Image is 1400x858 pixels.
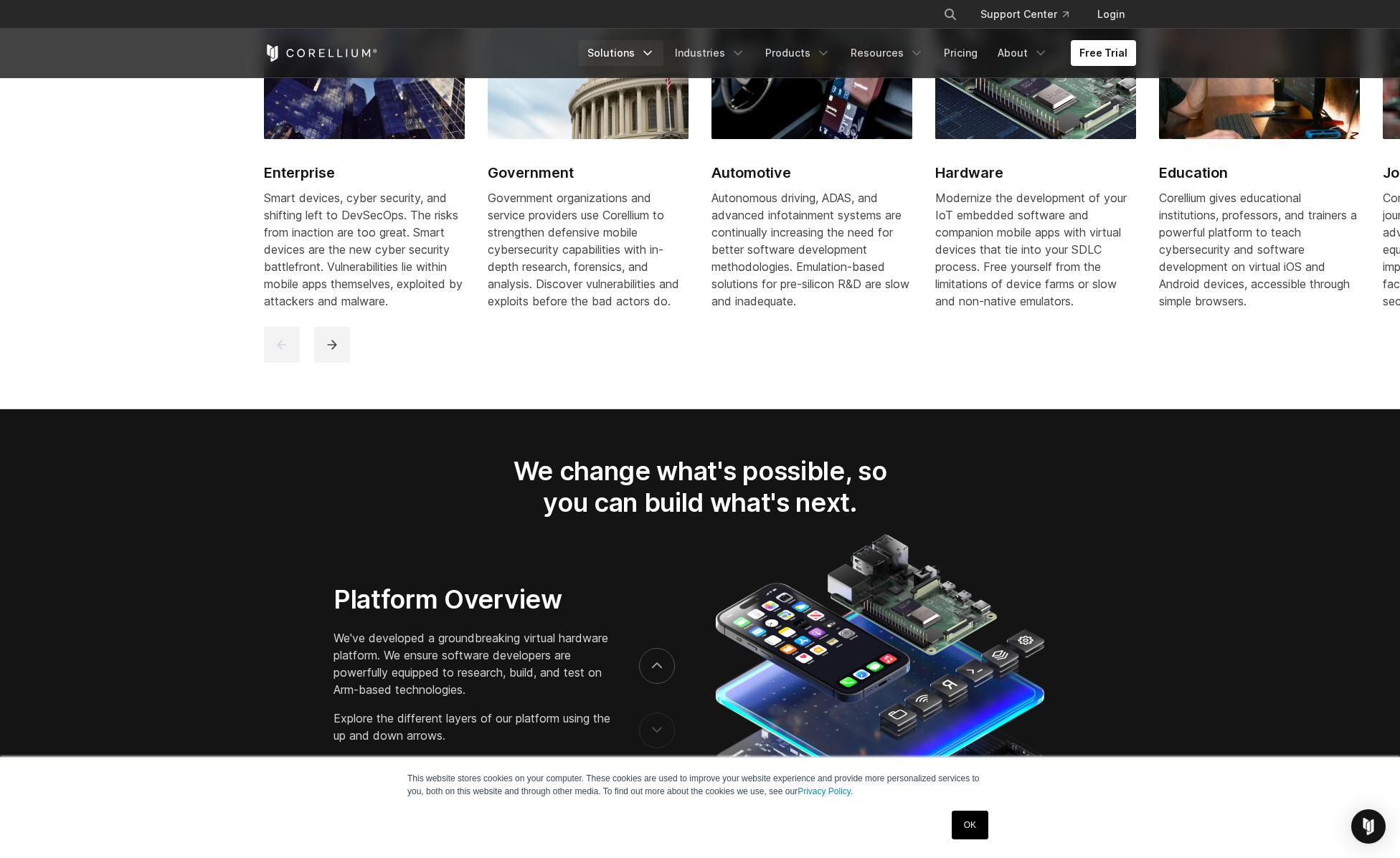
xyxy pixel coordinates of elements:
a: Hardware Hardware Modernize the development of your IoT embedded software and companion mobile ap... [935,14,1136,326]
a: Solutions [579,40,663,66]
div: Corellium gives educational institutions, professors, and trainers a powerful platform to teach c... [1159,189,1360,310]
a: Enterprise Enterprise Smart devices, cyber security, and shifting left to DevSecOps. The risks fr... [264,14,465,326]
a: Resources [842,40,932,66]
p: Explore the different layers of our platform using the up and down arrows. [334,710,610,744]
button: next [314,327,350,363]
div: Autonomous driving, ADAS, and advanced infotainment systems are continually increasing the need f... [711,189,912,310]
h2: Hardware [935,162,1136,183]
div: Open Intercom Messenger [1351,809,1386,844]
button: Search [937,1,963,27]
p: This website stores cookies on your computer. These cookies are used to improve your website expe... [407,772,993,798]
h2: Government [488,162,689,183]
a: Products [757,40,839,66]
div: Navigation Menu [579,40,1136,66]
a: Industries [666,40,754,66]
a: Free Trial [1071,40,1136,66]
a: Pricing [935,40,986,66]
h2: We change what's possible, so you can build what's next. [489,455,911,519]
button: previous [264,327,300,363]
span: Modernize the development of your IoT embedded software and companion mobile apps with virtual de... [935,191,1127,308]
div: Government organizations and service providers use Corellium to strengthen defensive mobile cyber... [488,189,689,310]
a: Support Center [969,1,1080,27]
h2: Education [1159,162,1360,183]
div: Smart devices, cyber security, and shifting left to DevSecOps. The risks from inaction are too gr... [264,189,465,310]
a: About [989,40,1056,66]
a: Login [1086,1,1136,27]
a: Privacy Policy. [798,786,853,796]
h2: Enterprise [264,162,465,183]
a: OK [952,811,988,839]
a: Corellium Home [264,44,378,62]
a: Automotive Automotive Autonomous driving, ADAS, and advanced infotainment systems are continually... [711,14,912,326]
h3: Platform Overview [334,583,610,615]
button: previous [639,712,675,748]
div: Navigation Menu [926,1,1136,27]
a: Government Government Government organizations and service providers use Corellium to strengthen ... [488,14,689,326]
p: We've developed a groundbreaking virtual hardware platform. We ensure software developers are pow... [334,629,610,698]
button: next [639,648,675,684]
h2: Automotive [711,162,912,183]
